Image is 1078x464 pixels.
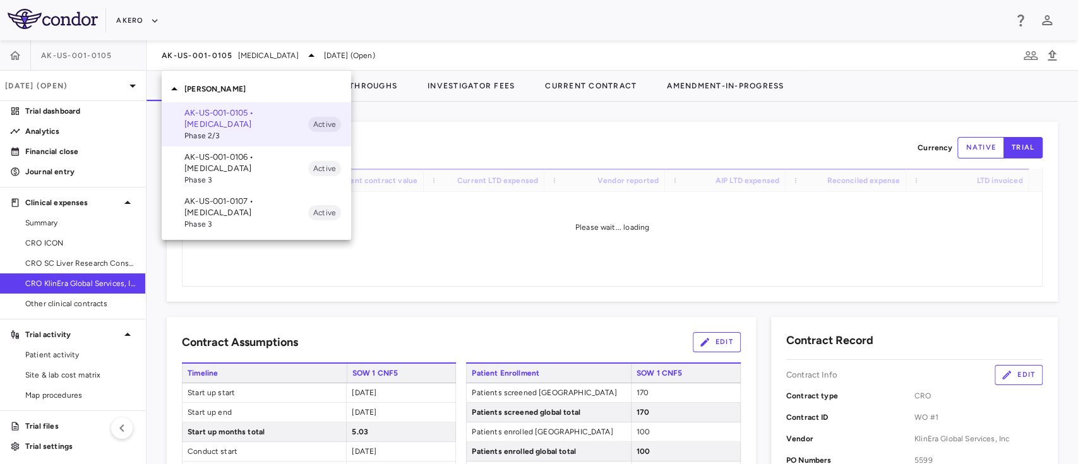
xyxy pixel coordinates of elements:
span: Active [308,163,341,174]
p: AK-US-001-0107 • [MEDICAL_DATA] [184,196,308,218]
p: AK-US-001-0106 • [MEDICAL_DATA] [184,152,308,174]
span: Phase 3 [184,218,308,230]
span: Phase 2/3 [184,130,308,141]
p: [PERSON_NAME] [184,83,351,95]
div: AK-US-001-0105 • [MEDICAL_DATA]Phase 2/3Active [162,102,351,146]
div: AK-US-001-0106 • [MEDICAL_DATA]Phase 3Active [162,146,351,191]
div: [PERSON_NAME] [162,76,351,102]
span: Active [308,207,341,218]
div: AK-US-001-0107 • [MEDICAL_DATA]Phase 3Active [162,191,351,235]
p: AK-US-001-0105 • [MEDICAL_DATA] [184,107,308,130]
span: Phase 3 [184,174,308,186]
span: Active [308,119,341,130]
